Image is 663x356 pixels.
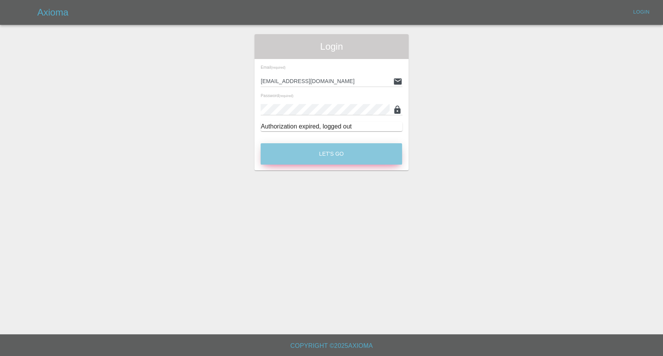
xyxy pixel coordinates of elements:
[261,122,402,131] div: Authorization expired, logged out
[261,40,402,53] span: Login
[279,94,293,98] small: (required)
[37,6,68,19] h5: Axioma
[271,66,285,69] small: (required)
[6,340,657,351] h6: Copyright © 2025 Axioma
[261,65,285,69] span: Email
[261,143,402,165] button: Let's Go
[629,6,654,18] a: Login
[261,93,293,98] span: Password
